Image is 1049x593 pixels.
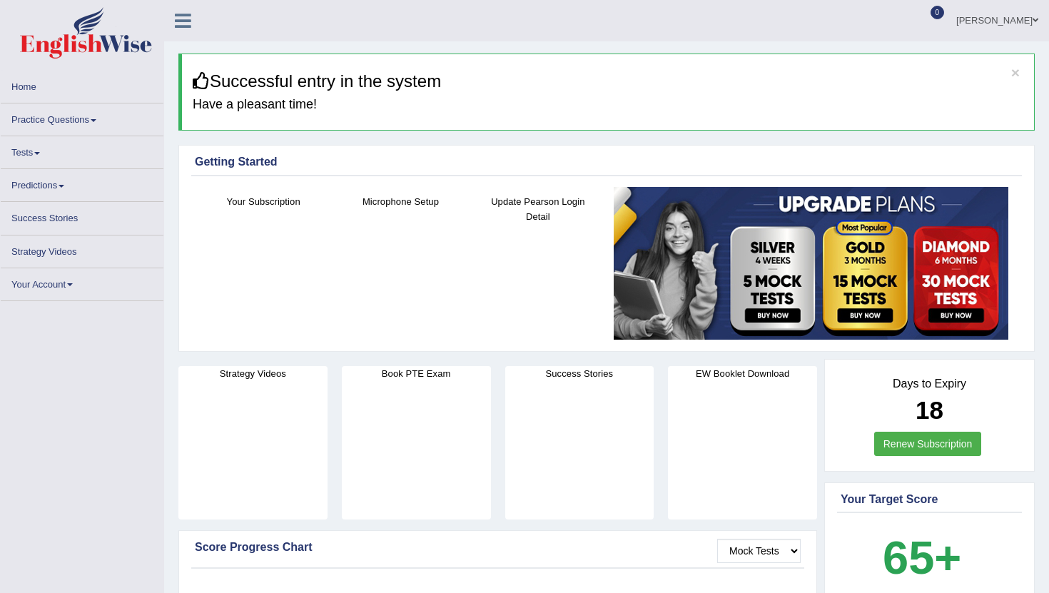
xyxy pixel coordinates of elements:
a: Predictions [1,169,163,197]
a: Your Account [1,268,163,296]
h4: Have a pleasant time! [193,98,1023,112]
h4: Book PTE Exam [342,366,491,381]
div: Score Progress Chart [195,539,801,556]
h4: Microphone Setup [339,194,462,209]
h4: Strategy Videos [178,366,328,381]
a: Renew Subscription [874,432,982,456]
h4: EW Booklet Download [668,366,817,381]
h4: Update Pearson Login Detail [477,194,599,224]
h4: Days to Expiry [841,377,1018,390]
a: Success Stories [1,202,163,230]
a: Tests [1,136,163,164]
a: Home [1,71,163,98]
h4: Success Stories [505,366,654,381]
span: 0 [931,6,945,19]
b: 65+ [883,532,961,584]
button: × [1011,65,1020,80]
a: Strategy Videos [1,235,163,263]
div: Your Target Score [841,491,1018,508]
div: Getting Started [195,153,1018,171]
h3: Successful entry in the system [193,72,1023,91]
a: Practice Questions [1,103,163,131]
h4: Your Subscription [202,194,325,209]
b: 18 [916,396,943,424]
img: small5.jpg [614,187,1008,340]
